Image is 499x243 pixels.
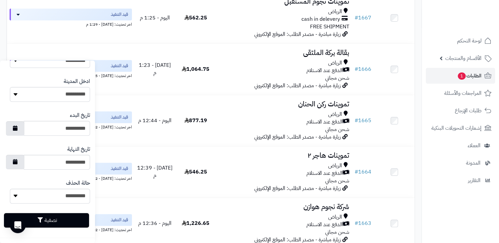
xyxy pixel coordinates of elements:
span: [DATE] - 1:23 م [139,61,171,77]
span: الدفع عند الاستلام [306,170,342,177]
span: FREE SHIPMENT [310,23,349,31]
span: 546.25 [184,168,207,176]
span: شحن مجاني [325,228,349,236]
a: #1665 [354,117,371,124]
a: طلبات الإرجاع [426,103,495,119]
span: الرياض [328,59,342,67]
img: logo-2.png [454,18,493,32]
span: قيد التنفيذ [111,114,128,121]
span: إشعارات التحويلات البنكية [431,123,482,133]
span: [DATE] - 12:39 م [137,164,172,179]
a: #1664 [354,168,371,176]
span: الرياض [328,162,342,170]
span: قيد التنفيذ [111,63,128,69]
a: الطلبات1 [426,68,495,84]
span: الدفع عند الاستلام [306,118,342,126]
button: تصفية [4,213,89,228]
span: شحن مجاني [325,125,349,133]
span: قيد التنفيذ [111,165,128,172]
span: # [354,65,358,73]
span: شحن مجاني [325,74,349,82]
label: حالة الحذف [66,179,90,187]
div: اخر تحديث: [DATE] - 1:29 م [10,20,132,27]
span: # [354,168,358,176]
span: cash in delevery [301,15,340,23]
span: # [354,219,358,227]
a: المراجعات والأسئلة [426,85,495,101]
span: 1 [458,72,466,80]
a: إشعارات التحويلات البنكية [426,120,495,136]
a: المدونة [426,155,495,171]
span: الطلبات [457,71,482,80]
span: اليوم - 1:25 م [140,14,170,22]
span: طلبات الإرجاع [455,106,482,115]
span: المدونة [466,158,481,168]
a: العملاء [426,138,495,153]
span: الأقسام والمنتجات [445,54,482,63]
label: ادخل المدينة [64,78,90,85]
span: 877.19 [184,117,207,124]
span: اليوم - 12:44 م [138,117,172,124]
span: زيارة مباشرة - مصدر الطلب: الموقع الإلكتروني [254,82,340,90]
div: Open Intercom Messenger [10,217,26,233]
span: شحن مجاني [325,177,349,185]
label: تاريخ البدء [70,112,90,119]
span: 1,064.75 [182,65,209,73]
h3: بقالة بركة الملتقى [219,49,349,57]
h3: تموينات ركن الحنان [219,100,349,108]
span: زيارة مباشرة - مصدر الطلب: الموقع الإلكتروني [254,30,340,38]
span: لوحة التحكم [457,36,482,45]
span: 1,226.65 [182,219,209,227]
span: اليوم - 12:36 م [138,219,172,227]
span: # [354,117,358,124]
a: التقارير [426,173,495,188]
span: الرياض [328,8,342,15]
a: #1667 [354,14,371,22]
span: المراجعات والأسئلة [444,89,482,98]
span: # [354,14,358,22]
span: التقارير [468,176,481,185]
span: قيد التنفيذ [111,217,128,223]
span: الرياض [328,213,342,221]
span: الدفع عند الاستلام [306,67,342,74]
span: زيارة مباشرة - مصدر الطلب: الموقع الإلكتروني [254,184,340,192]
h3: تموينات هاجر ٢ [219,152,349,159]
span: قيد التنفيذ [111,11,128,18]
span: العملاء [468,141,481,150]
a: #1663 [354,219,371,227]
label: تاريخ النهاية [67,146,90,153]
h3: شركة نجوم هوازن [219,203,349,211]
a: #1666 [354,65,371,73]
span: الدفع عند الاستلام [306,221,342,229]
a: لوحة التحكم [426,33,495,49]
span: زيارة مباشرة - مصدر الطلب: الموقع الإلكتروني [254,133,340,141]
span: الرياض [328,111,342,118]
span: 562.25 [184,14,207,22]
